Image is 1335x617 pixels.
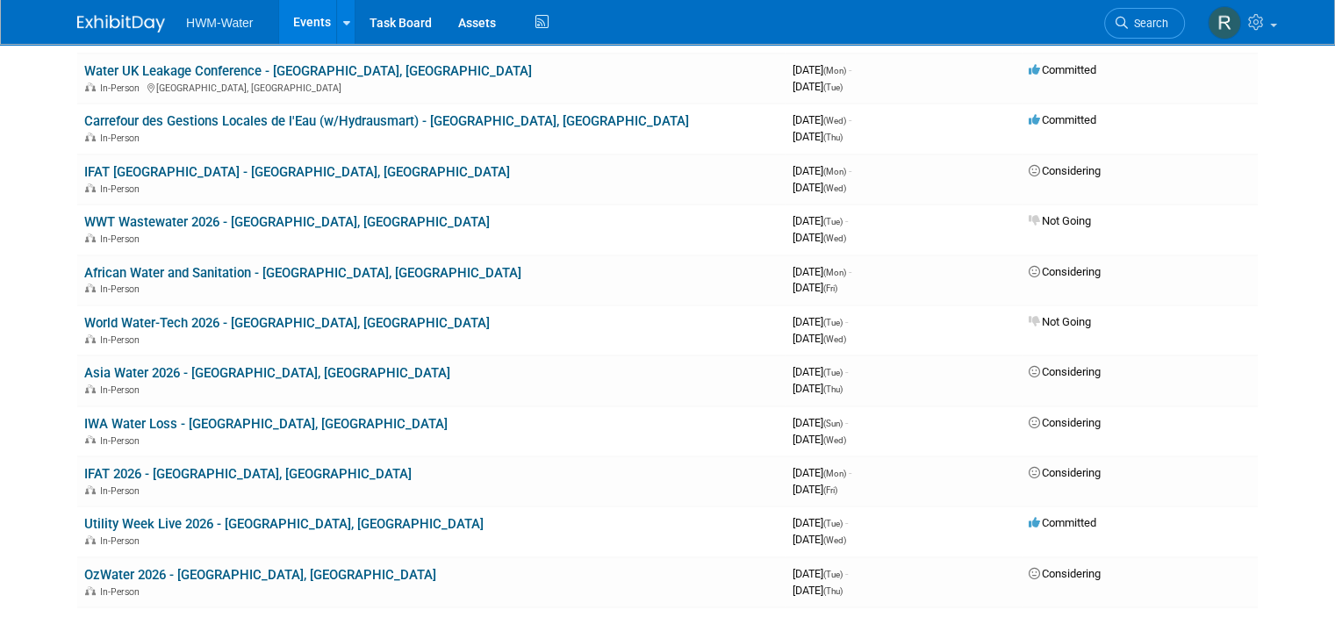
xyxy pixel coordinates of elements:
img: In-Person Event [85,133,96,141]
img: In-Person Event [85,586,96,595]
span: (Tue) [823,83,843,92]
a: Asia Water 2026 - [GEOGRAPHIC_DATA], [GEOGRAPHIC_DATA] [84,365,450,381]
span: In-Person [100,233,145,245]
a: African Water and Sanitation - [GEOGRAPHIC_DATA], [GEOGRAPHIC_DATA] [84,265,521,281]
a: Utility Week Live 2026 - [GEOGRAPHIC_DATA], [GEOGRAPHIC_DATA] [84,516,484,532]
img: In-Person Event [85,485,96,494]
img: In-Person Event [85,435,96,444]
span: [DATE] [793,113,851,126]
span: Considering [1029,466,1101,479]
span: [DATE] [793,533,846,546]
span: (Wed) [823,535,846,545]
span: - [849,164,851,177]
span: [DATE] [793,181,846,194]
span: In-Person [100,133,145,144]
span: - [845,416,848,429]
span: (Mon) [823,469,846,478]
img: ExhibitDay [77,15,165,32]
span: In-Person [100,283,145,295]
img: In-Person Event [85,334,96,343]
img: Rhys Salkeld [1208,6,1241,39]
span: (Wed) [823,233,846,243]
span: In-Person [100,535,145,547]
a: OzWater 2026 - [GEOGRAPHIC_DATA], [GEOGRAPHIC_DATA] [84,567,436,583]
span: In-Person [100,183,145,195]
span: In-Person [100,83,145,94]
span: Committed [1029,63,1096,76]
img: In-Person Event [85,83,96,91]
span: [DATE] [793,483,837,496]
span: [DATE] [793,382,843,395]
span: - [845,214,848,227]
span: [DATE] [793,365,848,378]
span: Considering [1029,164,1101,177]
span: In-Person [100,485,145,497]
span: (Wed) [823,116,846,126]
span: (Wed) [823,435,846,445]
span: (Mon) [823,167,846,176]
span: Considering [1029,265,1101,278]
span: (Mon) [823,268,846,277]
span: - [845,567,848,580]
span: - [845,365,848,378]
span: (Thu) [823,133,843,142]
span: [DATE] [793,332,846,345]
span: (Tue) [823,368,843,377]
span: [DATE] [793,315,848,328]
span: [DATE] [793,265,851,278]
span: Considering [1029,416,1101,429]
span: Not Going [1029,315,1091,328]
span: (Tue) [823,519,843,528]
div: [GEOGRAPHIC_DATA], [GEOGRAPHIC_DATA] [84,80,779,94]
a: Water UK Leakage Conference - [GEOGRAPHIC_DATA], [GEOGRAPHIC_DATA] [84,63,532,79]
span: [DATE] [793,466,851,479]
span: (Fri) [823,283,837,293]
span: In-Person [100,334,145,346]
a: Carrefour des Gestions Locales de l'Eau (w/Hydrausmart) - [GEOGRAPHIC_DATA], [GEOGRAPHIC_DATA] [84,113,689,129]
span: [DATE] [793,130,843,143]
span: (Wed) [823,334,846,344]
span: Committed [1029,516,1096,529]
span: [DATE] [793,80,843,93]
span: (Tue) [823,318,843,327]
span: Committed [1029,113,1096,126]
span: - [845,315,848,328]
span: Considering [1029,365,1101,378]
span: (Fri) [823,485,837,495]
span: - [849,265,851,278]
span: - [849,63,851,76]
span: - [849,113,851,126]
span: [DATE] [793,416,848,429]
img: In-Person Event [85,384,96,393]
span: [DATE] [793,281,837,294]
span: - [849,466,851,479]
span: Not Going [1029,214,1091,227]
span: [DATE] [793,63,851,76]
span: [DATE] [793,231,846,244]
span: Considering [1029,567,1101,580]
a: World Water-Tech 2026 - [GEOGRAPHIC_DATA], [GEOGRAPHIC_DATA] [84,315,490,331]
span: [DATE] [793,214,848,227]
span: (Mon) [823,66,846,75]
img: In-Person Event [85,183,96,192]
span: (Thu) [823,586,843,596]
span: [DATE] [793,164,851,177]
span: In-Person [100,384,145,396]
span: (Wed) [823,183,846,193]
span: In-Person [100,586,145,598]
img: In-Person Event [85,283,96,292]
img: In-Person Event [85,233,96,242]
a: IFAT [GEOGRAPHIC_DATA] - [GEOGRAPHIC_DATA], [GEOGRAPHIC_DATA] [84,164,510,180]
span: (Tue) [823,570,843,579]
a: IFAT 2026 - [GEOGRAPHIC_DATA], [GEOGRAPHIC_DATA] [84,466,412,482]
a: WWT Wastewater 2026 - [GEOGRAPHIC_DATA], [GEOGRAPHIC_DATA] [84,214,490,230]
img: In-Person Event [85,535,96,544]
a: Search [1104,8,1185,39]
span: (Tue) [823,217,843,226]
span: - [845,516,848,529]
a: IWA Water Loss - [GEOGRAPHIC_DATA], [GEOGRAPHIC_DATA] [84,416,448,432]
span: [DATE] [793,567,848,580]
span: (Thu) [823,384,843,394]
span: Search [1128,17,1168,30]
span: HWM-Water [186,16,253,30]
